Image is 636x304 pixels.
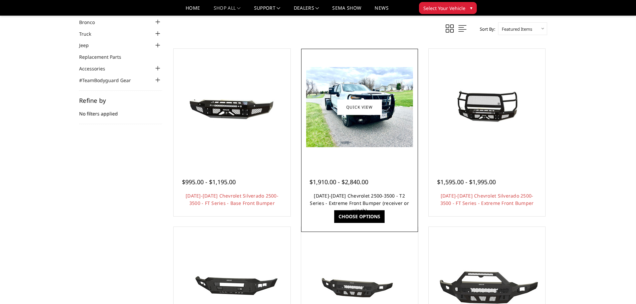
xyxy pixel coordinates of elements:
span: $1,910.00 - $2,840.00 [309,178,368,186]
a: Replacement Parts [79,53,130,60]
button: Select Your Vehicle [419,2,477,14]
a: News [375,6,388,15]
iframe: Chat Widget [603,272,636,304]
a: [DATE]-[DATE] Chevrolet Silverado 2500-3500 - FT Series - Base Front Bumper [186,193,278,206]
a: [DATE]-[DATE] Chevrolet Silverado 2500-3500 - FT Series - Extreme Front Bumper [440,193,534,206]
a: 2020-2023 Chevrolet Silverado 2500-3500 - FT Series - Extreme Front Bumper 2020-2023 Chevrolet Si... [430,50,544,164]
a: Jeep [79,42,97,49]
a: [DATE]-[DATE] Chevrolet 2500-3500 - T2 Series - Extreme Front Bumper (receiver or winch) [310,193,409,214]
a: Accessories [79,65,114,72]
h5: Refine by [79,97,162,103]
a: Quick view [337,99,382,115]
div: No filters applied [79,97,162,124]
a: shop all [214,6,241,15]
span: $1,595.00 - $1,995.00 [437,178,496,186]
a: Support [254,6,280,15]
a: Truck [79,30,99,37]
a: #TeamBodyguard Gear [79,77,139,84]
a: 2020-2023 Chevrolet 2500-3500 - T2 Series - Extreme Front Bumper (receiver or winch) 2020-2023 Ch... [303,50,416,164]
span: ▾ [470,4,472,11]
a: Bronco [79,19,103,26]
img: 2020-2023 Chevrolet 2500-3500 - T2 Series - Extreme Front Bumper (receiver or winch) [306,67,413,147]
label: Sort By: [476,24,495,34]
a: SEMA Show [332,6,361,15]
a: 2020-2023 Chevrolet Silverado 2500-3500 - FT Series - Base Front Bumper 2020-2023 Chevrolet Silve... [175,50,289,164]
a: Home [186,6,200,15]
span: Select Your Vehicle [423,5,465,12]
span: $995.00 - $1,195.00 [182,178,236,186]
a: Choose Options [334,210,385,223]
a: Dealers [294,6,319,15]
